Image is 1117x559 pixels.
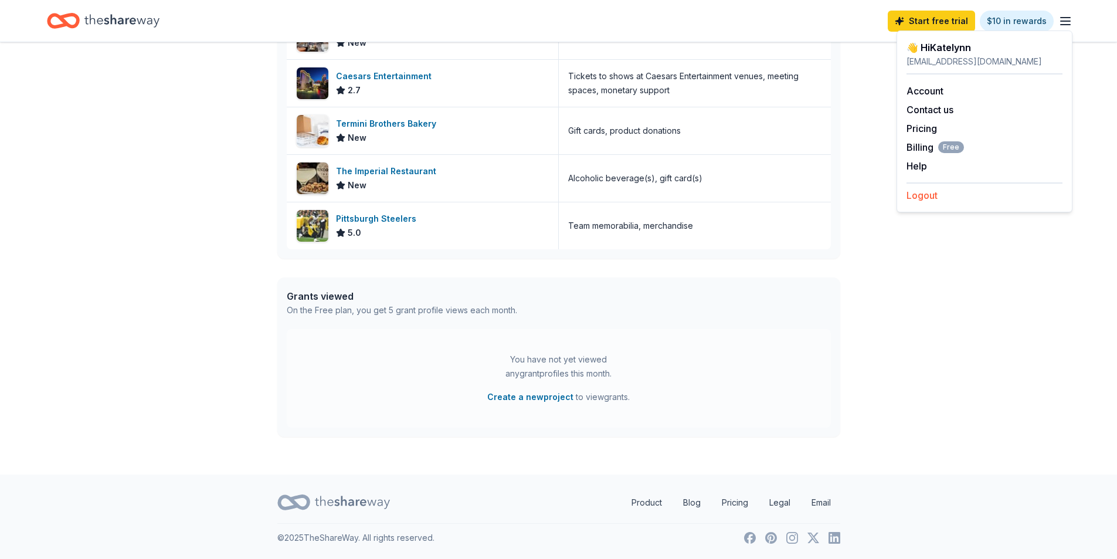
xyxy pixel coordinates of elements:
[938,141,964,153] span: Free
[487,390,573,404] button: Create a newproject
[348,178,366,192] span: New
[906,55,1062,69] div: [EMAIL_ADDRESS][DOMAIN_NAME]
[906,159,927,173] button: Help
[47,7,159,35] a: Home
[802,491,840,514] a: Email
[712,491,758,514] a: Pricing
[336,212,421,226] div: Pittsburgh Steelers
[336,117,441,131] div: Termini Brothers Bakery
[906,103,953,117] button: Contact us
[622,491,840,514] nav: quick links
[906,140,964,154] button: BillingFree
[568,219,693,233] div: Team memorabilia, merchandise
[348,83,361,97] span: 2.7
[287,289,517,303] div: Grants viewed
[906,140,964,154] span: Billing
[487,390,630,404] span: to view grants .
[336,164,441,178] div: The Imperial Restaurant
[906,85,943,97] a: Account
[906,123,937,134] a: Pricing
[760,491,800,514] a: Legal
[348,226,361,240] span: 5.0
[287,303,517,317] div: On the Free plan, you get 5 grant profile views each month.
[297,162,328,194] img: Image for The Imperial Restaurant
[297,210,328,242] img: Image for Pittsburgh Steelers
[568,69,821,97] div: Tickets to shows at Caesars Entertainment venues, meeting spaces, monetary support
[622,491,671,514] a: Product
[674,491,710,514] a: Blog
[277,531,434,545] p: © 2025 TheShareWay. All rights reserved.
[980,11,1054,32] a: $10 in rewards
[906,40,1062,55] div: 👋 Hi Katelynn
[906,188,938,202] button: Logout
[348,131,366,145] span: New
[336,69,436,83] div: Caesars Entertainment
[568,171,702,185] div: Alcoholic beverage(s), gift card(s)
[297,115,328,147] img: Image for Termini Brothers Bakery
[485,353,632,381] div: You have not yet viewed any grant profiles this month.
[297,67,328,99] img: Image for Caesars Entertainment
[348,36,366,50] span: New
[568,124,681,138] div: Gift cards, product donations
[888,11,975,32] a: Start free trial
